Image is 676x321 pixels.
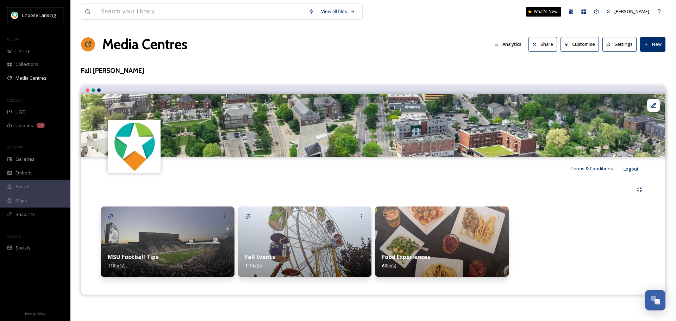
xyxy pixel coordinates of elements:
[561,37,603,51] a: Customise
[25,311,45,316] span: Privacy Policy
[15,122,33,129] span: Uploads
[15,75,46,81] span: Media Centres
[98,4,305,19] input: Search your library
[614,8,649,14] span: [PERSON_NAME]
[15,109,25,115] span: UGC
[15,183,31,190] span: Stories
[624,166,639,172] span: Logout
[603,5,653,18] a: [PERSON_NAME]
[102,34,187,55] a: Media Centres
[245,263,262,269] span: 11 file(s)
[491,37,528,51] a: Analytics
[491,37,525,51] button: Analytics
[318,5,359,18] a: View all files
[15,47,30,54] span: Library
[245,253,275,261] strong: Fall Events
[11,12,18,19] img: logo.jpeg
[375,206,509,277] img: 3c0f43f2-3d7f-453a-ada9-247755649d1d.jpg
[108,263,124,269] span: 11 file(s)
[570,164,624,173] a: Terms & Conditions
[109,121,160,172] img: logo.jpeg
[602,37,640,51] a: Settings
[37,123,45,128] div: 52
[382,253,430,261] strong: Food Experiences
[15,211,35,218] span: SnapLink
[526,7,561,17] a: What's New
[81,94,665,157] img: michiganstateu-3696710.jpg
[7,234,21,239] span: SOCIALS
[15,245,30,251] span: Socials
[640,37,665,51] button: New
[7,145,23,150] span: WIDGETS
[645,290,665,310] button: Open Chat
[238,206,372,277] img: 46ed3da4-18f4-4e03-9935-da32c8d2e835.jpg
[81,66,665,76] h3: Fall [PERSON_NAME]
[15,197,27,204] span: Maps
[15,169,33,176] span: Embeds
[101,206,234,277] img: f9e0b6f8-6684-4030-b7bc-cf0fada6c5b1.jpg
[15,156,35,162] span: Galleries
[22,12,56,18] span: Choose Lansing
[528,37,557,51] button: Share
[570,165,613,172] span: Terms & Conditions
[602,37,637,51] button: Settings
[7,36,19,42] span: MEDIA
[25,309,45,317] a: Privacy Policy
[561,37,599,51] button: Customise
[15,61,39,68] span: Collections
[382,263,396,269] span: 6 file(s)
[108,253,158,261] strong: MSU Football Tips
[7,98,22,103] span: COLLECT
